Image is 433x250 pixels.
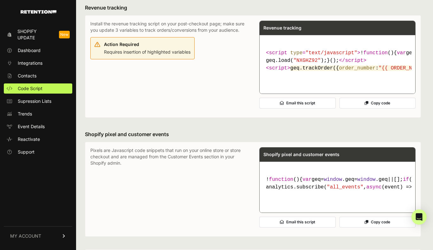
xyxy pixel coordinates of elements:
[4,58,72,68] a: Integrations
[104,40,191,55] div: Requires insertion of highlighted variables
[85,130,421,138] h3: Shopify pixel and customer events
[269,50,288,56] span: script
[269,177,300,182] span: ( )
[18,60,42,66] span: Integrations
[363,50,394,56] span: ( )
[339,58,366,63] span: </ >
[4,83,72,94] a: Code Script
[266,65,290,71] span: < >
[4,147,72,157] a: Support
[18,136,40,142] span: Reactivate
[4,109,72,119] a: Trends
[259,98,336,109] button: Email this script
[363,50,388,56] span: function
[18,123,45,130] span: Event Details
[18,85,42,92] span: Code Script
[266,50,360,56] span: < = >
[357,177,376,182] span: window
[4,71,72,81] a: Contacts
[263,173,411,194] code: ! { geq= .geq= .geq||[]; (geq.initialize) ; (geq.invoked) ; geq.invoked = ;geq.methods = [ , , , ...
[327,184,363,190] span: "all_events"
[4,45,72,56] a: Dashboard
[293,58,320,63] span: "NXGHZ92"
[259,217,336,227] button: Email this script
[10,233,41,239] span: MY ACCOUNT
[403,177,409,182] span: if
[339,217,416,227] button: Copy code
[18,47,41,54] span: Dashboard
[85,4,421,11] h3: Revenue tracking
[260,148,415,161] div: Shopify pixel and customer events
[290,50,302,56] span: type
[397,50,406,56] span: var
[18,73,36,79] span: Contacts
[324,177,342,182] span: window
[4,96,72,106] a: Supression Lists
[4,134,72,144] a: Reactivate
[18,98,51,104] span: Supression Lists
[104,41,191,48] div: Action Required
[339,98,416,109] button: Copy code
[18,111,32,117] span: Trends
[59,31,70,38] span: New
[269,177,294,182] span: function
[302,177,312,182] span: var
[4,226,72,246] a: MY ACCOUNT
[18,149,35,155] span: Support
[366,184,382,190] span: async
[306,50,357,56] span: "text/javascript"
[90,21,247,33] p: Install the revenue tracking script on your post-checkout page; make sure you update 3 variables ...
[90,147,247,231] p: Pixels are Javascript code snippets that run on your online store or store checkout and are manag...
[21,10,56,14] img: Retention.com
[4,26,72,43] a: Shopify Update New
[339,65,375,71] span: order_number
[269,65,288,71] span: script
[260,21,415,35] div: Revenue tracking
[17,28,54,41] span: Shopify Update
[345,58,364,63] span: script
[411,209,427,225] div: Open Intercom Messenger
[4,122,72,132] a: Event Details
